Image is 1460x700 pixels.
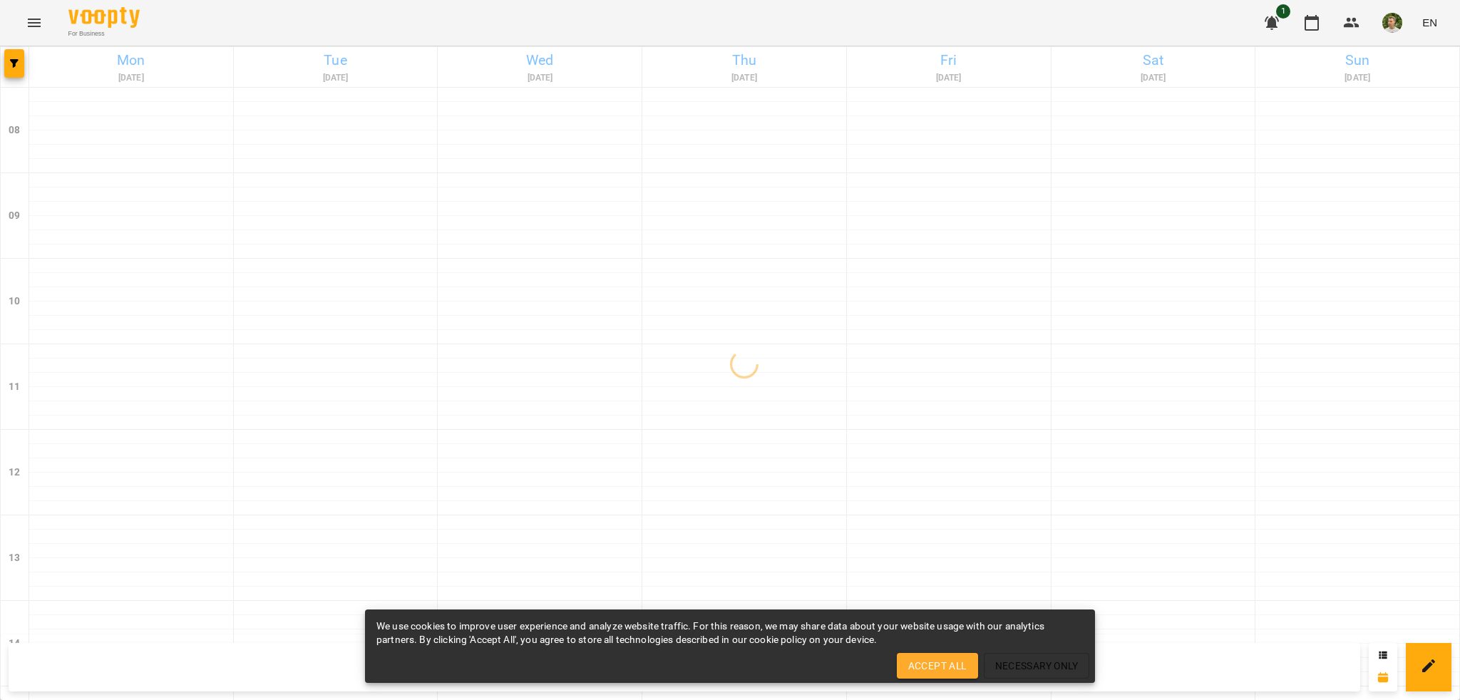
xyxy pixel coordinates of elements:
[644,71,844,85] h6: [DATE]
[9,294,20,309] h6: 10
[31,49,231,71] h6: Mon
[440,49,639,71] h6: Wed
[897,653,978,679] button: Accept All
[1276,4,1290,19] span: 1
[984,653,1090,679] button: Necessary Only
[68,29,140,38] span: For Business
[9,123,20,138] h6: 08
[9,379,20,395] h6: 11
[17,6,51,40] button: Menu
[9,465,20,480] h6: 12
[236,71,436,85] h6: [DATE]
[440,71,639,85] h6: [DATE]
[68,7,140,28] img: Voopty Logo
[1417,9,1443,36] button: EN
[376,614,1084,653] div: We use cookies to improve user experience and analyze website traffic. For this reason, we may sh...
[1054,49,1253,71] h6: Sat
[1258,71,1457,85] h6: [DATE]
[908,657,967,674] span: Accept All
[31,71,231,85] h6: [DATE]
[995,657,1079,674] span: Necessary Only
[1054,71,1253,85] h6: [DATE]
[644,49,844,71] h6: Thu
[1382,13,1402,33] img: 4ee7dbd6fda85432633874d65326f444.jpg
[1422,15,1437,30] span: EN
[9,550,20,566] h6: 13
[1258,49,1457,71] h6: Sun
[236,49,436,71] h6: Tue
[849,49,1049,71] h6: Fri
[9,208,20,224] h6: 09
[849,71,1049,85] h6: [DATE]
